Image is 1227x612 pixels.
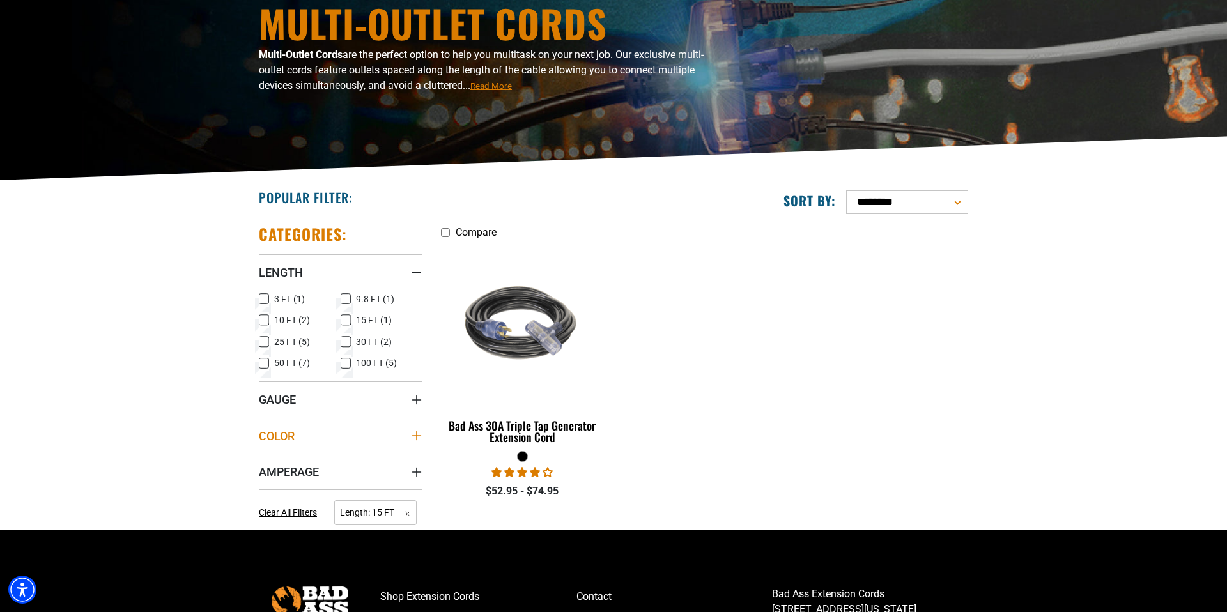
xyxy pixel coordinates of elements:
summary: Length [259,254,422,290]
span: 15 FT (1) [356,316,392,325]
span: 4.00 stars [491,466,553,478]
a: Length: 15 FT [334,506,417,518]
span: Compare [456,226,497,238]
h2: Popular Filter: [259,189,353,206]
b: Multi-Outlet Cords [259,49,343,61]
span: Amperage [259,464,319,479]
span: 30 FT (2) [356,337,392,346]
img: black [442,251,603,398]
div: Bad Ass 30A Triple Tap Generator Extension Cord [441,420,604,443]
summary: Color [259,418,422,454]
div: Accessibility Menu [8,576,36,604]
a: Clear All Filters [259,506,322,519]
summary: Gauge [259,381,422,417]
span: Color [259,429,295,443]
span: Gauge [259,392,296,407]
span: 10 FT (2) [274,316,310,325]
div: $52.95 - $74.95 [441,484,604,499]
span: Length [259,265,303,280]
span: 25 FT (5) [274,337,310,346]
span: Length: 15 FT [334,500,417,525]
span: 100 FT (5) [356,358,397,367]
span: 50 FT (7) [274,358,310,367]
h1: Multi-Outlet Cords [259,4,725,42]
a: Shop Extension Cords [380,586,576,607]
span: Clear All Filters [259,507,317,517]
h2: Categories: [259,224,347,244]
span: 3 FT (1) [274,295,305,303]
summary: Amperage [259,454,422,489]
a: Contact [576,586,773,607]
label: Sort by: [783,192,836,209]
span: 9.8 FT (1) [356,295,394,303]
span: Read More [470,81,512,91]
a: black Bad Ass 30A Triple Tap Generator Extension Cord [441,245,604,450]
span: are the perfect option to help you multitask on your next job. Our exclusive multi-outlet cords f... [259,49,704,91]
